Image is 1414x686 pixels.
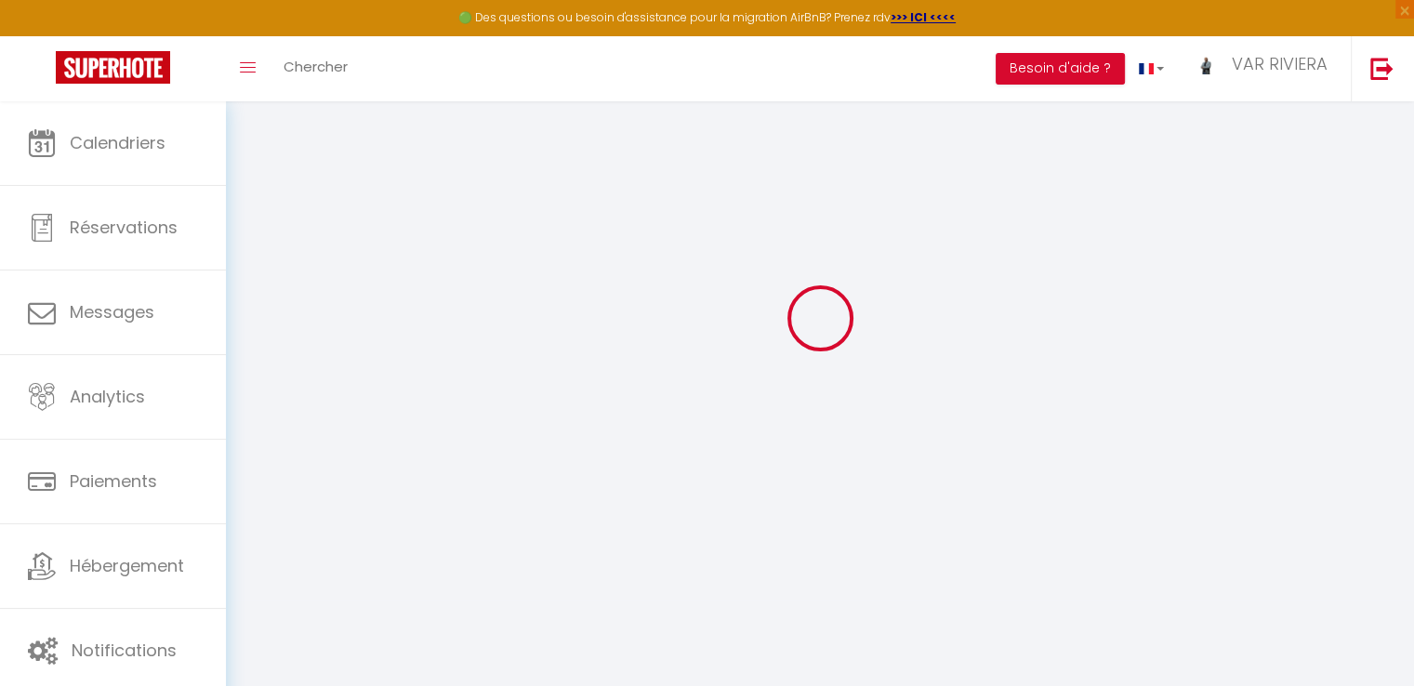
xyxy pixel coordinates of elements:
span: Analytics [70,385,145,408]
span: Calendriers [70,131,165,154]
span: Réservations [70,216,178,239]
span: Paiements [70,469,157,493]
span: Chercher [284,57,348,76]
span: Notifications [72,639,177,662]
span: Messages [70,300,154,323]
span: VAR RIVIERA [1232,52,1328,75]
img: logout [1370,57,1394,80]
img: ... [1192,54,1220,75]
img: Super Booking [56,51,170,84]
a: >>> ICI <<<< [891,9,956,25]
span: Hébergement [70,554,184,577]
button: Besoin d'aide ? [996,53,1125,85]
a: Chercher [270,36,362,101]
a: ... VAR RIVIERA [1178,36,1351,101]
